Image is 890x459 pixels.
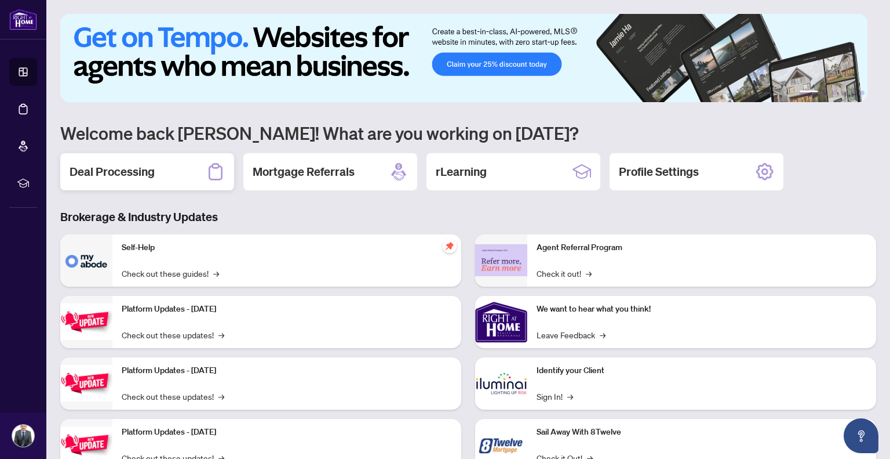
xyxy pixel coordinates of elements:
[443,239,457,253] span: pushpin
[600,328,606,341] span: →
[122,328,224,341] a: Check out these updates!→
[586,267,592,280] span: →
[122,390,224,403] a: Check out these updates!→
[851,91,855,95] button: 5
[537,364,867,377] p: Identify your Client
[60,365,112,402] img: Platform Updates - July 8, 2025
[12,425,34,447] img: Profile Icon
[60,303,112,340] img: Platform Updates - July 21, 2025
[213,267,219,280] span: →
[537,328,606,341] a: Leave Feedback→
[823,91,827,95] button: 2
[860,91,865,95] button: 6
[537,390,573,403] a: Sign In!→
[436,164,487,180] h2: rLearning
[60,122,876,144] h1: Welcome back [PERSON_NAME]! What are you working on [DATE]?
[60,14,867,102] img: Slide 0
[253,164,355,180] h2: Mortgage Referrals
[218,328,224,341] span: →
[619,164,699,180] h2: Profile Settings
[122,303,452,316] p: Platform Updates - [DATE]
[537,426,867,439] p: Sail Away With 8Twelve
[70,164,155,180] h2: Deal Processing
[537,267,592,280] a: Check it out!→
[475,357,527,410] img: Identify your Client
[122,241,452,254] p: Self-Help
[218,390,224,403] span: →
[537,241,867,254] p: Agent Referral Program
[832,91,837,95] button: 3
[537,303,867,316] p: We want to hear what you think!
[9,9,37,30] img: logo
[475,296,527,348] img: We want to hear what you think!
[800,91,818,95] button: 1
[122,364,452,377] p: Platform Updates - [DATE]
[844,418,878,453] button: Open asap
[475,244,527,276] img: Agent Referral Program
[60,234,112,287] img: Self-Help
[60,209,876,225] h3: Brokerage & Industry Updates
[122,426,452,439] p: Platform Updates - [DATE]
[841,91,846,95] button: 4
[122,267,219,280] a: Check out these guides!→
[567,390,573,403] span: →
